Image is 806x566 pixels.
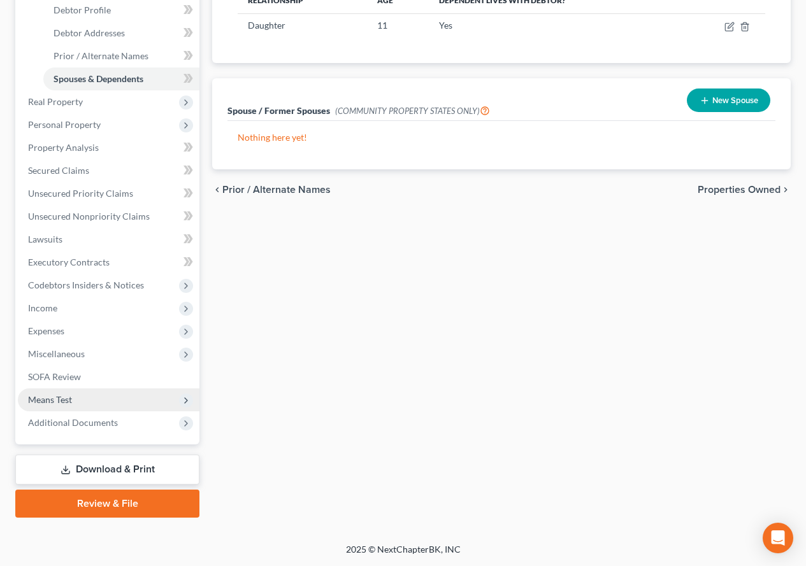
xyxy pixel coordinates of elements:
[28,279,144,290] span: Codebtors Insiders & Notices
[18,205,199,228] a: Unsecured Nonpriority Claims
[28,325,64,336] span: Expenses
[28,188,133,199] span: Unsecured Priority Claims
[28,165,89,176] span: Secured Claims
[28,234,62,244] span: Lawsuits
[43,67,199,90] a: Spouses & Dependents
[18,228,199,251] a: Lawsuits
[212,185,222,195] i: chevron_left
[54,27,125,38] span: Debtor Addresses
[222,185,331,195] span: Prior / Alternate Names
[429,13,679,38] td: Yes
[28,348,85,359] span: Miscellaneous
[40,543,766,566] div: 2025 © NextChapterBK, INC
[18,251,199,274] a: Executory Contracts
[18,182,199,205] a: Unsecured Priority Claims
[238,13,367,38] td: Daughter
[54,50,148,61] span: Prior / Alternate Names
[28,96,83,107] span: Real Property
[781,185,791,195] i: chevron_right
[28,371,81,382] span: SOFA Review
[698,185,791,195] button: Properties Owned chevron_right
[212,185,331,195] button: chevron_left Prior / Alternate Names
[335,106,490,116] span: (COMMUNITY PROPERTY STATES ONLY)
[18,159,199,182] a: Secured Claims
[28,417,118,428] span: Additional Documents
[763,523,793,553] div: Open Intercom Messenger
[54,4,111,15] span: Debtor Profile
[28,257,110,267] span: Executory Contracts
[28,394,72,405] span: Means Test
[18,136,199,159] a: Property Analysis
[54,73,143,84] span: Spouses & Dependents
[28,119,101,130] span: Personal Property
[28,302,57,313] span: Income
[28,142,99,153] span: Property Analysis
[18,365,199,388] a: SOFA Review
[687,88,770,112] button: New Spouse
[227,105,330,116] span: Spouse / Former Spouses
[238,131,765,144] p: Nothing here yet!
[28,211,150,222] span: Unsecured Nonpriority Claims
[43,22,199,45] a: Debtor Addresses
[698,185,781,195] span: Properties Owned
[367,13,429,38] td: 11
[43,45,199,67] a: Prior / Alternate Names
[15,455,199,485] a: Download & Print
[15,490,199,518] a: Review & File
